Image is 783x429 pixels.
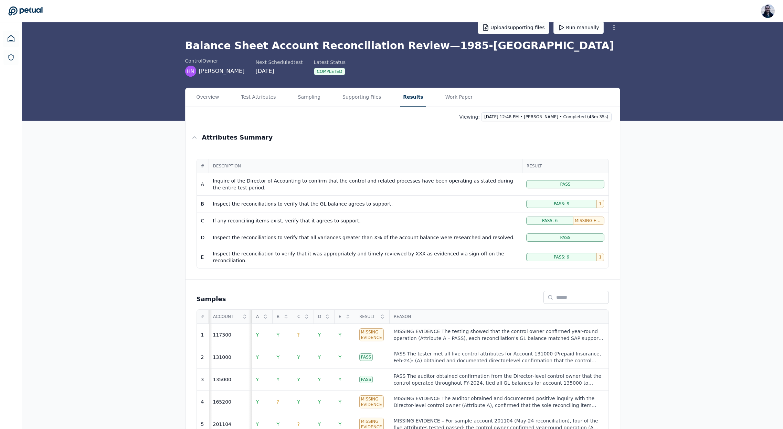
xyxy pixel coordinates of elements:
span: Missing Evidence: 4 [575,218,602,223]
span: C [297,314,302,319]
span: Y [318,377,321,382]
span: Y [277,421,280,427]
div: Pass [359,353,373,361]
img: Roberto Fernandez [761,4,775,18]
td: C [197,212,209,229]
div: Latest Status [314,59,346,66]
button: [DATE] 12:48 PM • [PERSON_NAME] • Completed (48m 35s) [481,112,611,121]
span: Y [339,354,342,360]
span: Y [256,354,259,360]
button: Run manually [553,21,604,34]
span: Y [256,399,259,405]
span: Y [339,377,342,382]
span: Pass: 9 [554,201,569,207]
div: Inspect the reconciliation to verify that it was appropriately and timely reviewed by XXX as evid... [213,250,518,264]
span: D [318,314,322,319]
div: Inquire of the Director of Accounting to confirm that the control and related processes have been... [213,177,518,191]
span: Pass [560,235,571,240]
td: E [197,246,209,268]
span: Reason [394,314,604,319]
div: Completed [314,68,346,75]
a: SOC 1 Reports [3,50,19,65]
span: # [201,163,204,169]
h3: Attributes summary [202,133,273,142]
span: B [277,314,281,319]
div: [DATE] [255,67,303,75]
span: E [339,314,343,319]
div: 131000 [213,354,231,361]
div: 201104 [213,421,231,428]
td: 2 [197,346,209,368]
button: Results [400,88,426,107]
a: Dashboard [3,31,19,47]
span: Y [256,377,259,382]
span: Pass [560,181,571,187]
span: ? [277,399,279,405]
div: Next Scheduled test [255,59,303,66]
p: Viewing: [459,113,480,120]
span: Y [277,332,280,338]
div: PASS The auditor obtained confirmation from the Director‐level control owner that the control ope... [394,373,604,386]
div: Inspect the reconciliations to verify that all variances greater than X% of the account balance w... [213,234,518,241]
span: Y [297,399,300,405]
span: Pass: 6 [542,218,558,223]
button: Attributes summary [186,127,620,148]
span: Result [359,314,378,319]
div: control Owner [185,57,245,64]
div: MISSING EVIDENCE The auditor obtained and documented positive inquiry with the Director-level con... [394,395,604,409]
div: Missing Evidence [359,395,384,408]
span: Y [339,421,342,427]
span: Y [297,354,300,360]
td: 4 [197,391,209,413]
button: Supporting Files [340,88,384,107]
div: If any reconciling items exist, verify that it agrees to support. [213,217,518,224]
button: More Options [608,21,620,34]
td: A [197,173,209,196]
h1: Balance Sheet Account Reconciliation Review — 1985-[GEOGRAPHIC_DATA] [185,40,620,52]
a: Go to Dashboard [8,6,43,16]
span: HN [187,68,194,75]
span: Y [339,332,342,338]
span: ? [297,421,300,427]
span: Y [318,354,321,360]
td: D [197,229,209,246]
div: Missing Evidence [359,328,384,341]
span: Y [318,399,321,405]
span: A [256,314,261,319]
button: Uploadsupporting files [478,21,549,34]
span: Y [256,421,259,427]
span: Y [318,332,321,338]
div: MISSING EVIDENCE The testing showed that the control owner confirmed year-round operation (Attrib... [394,328,604,342]
span: Y [256,332,259,338]
span: Y [339,399,342,405]
span: Account [213,314,240,319]
button: Overview [194,88,222,107]
td: 3 [197,368,209,391]
button: Work Paper [443,88,476,107]
div: PASS The tester met all five control attributes for Account 131000 (Prepaid Insurance, Feb-24): (... [394,350,604,364]
span: # [201,314,205,319]
span: Result [527,163,604,169]
div: Pass [359,376,373,383]
div: Inspect the reconciliations to verify that the GL balance agrees to support. [213,200,518,207]
span: Y [318,421,321,427]
div: 117300 [213,331,231,338]
span: ? [297,332,300,338]
td: 1 [197,324,209,346]
div: 165200 [213,398,231,405]
button: Sampling [295,88,324,107]
span: Y [297,377,300,382]
h2: Samples [197,294,226,304]
span: 1 [599,201,602,207]
span: 1 [599,254,602,260]
span: Pass: 9 [554,254,569,260]
td: B [197,196,209,212]
span: Y [277,354,280,360]
span: Y [277,377,280,382]
div: 135000 [213,376,231,383]
button: Test Attributes [238,88,278,107]
span: Description [213,163,518,169]
span: [PERSON_NAME] [199,67,245,75]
